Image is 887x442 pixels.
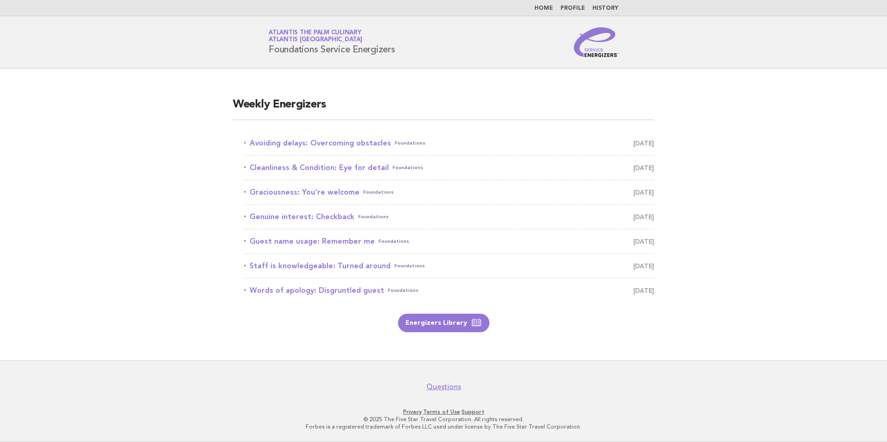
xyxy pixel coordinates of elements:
[379,235,409,248] span: Foundations
[534,6,553,11] a: Home
[233,97,654,120] h2: Weekly Energizers
[574,27,618,57] img: Service Energizers
[395,137,425,150] span: Foundations
[633,161,654,174] span: [DATE]
[244,161,654,174] a: Cleanliness & Condition: Eye for detailFoundations [DATE]
[388,284,418,297] span: Foundations
[633,284,654,297] span: [DATE]
[560,6,585,11] a: Profile
[160,423,727,430] p: Forbes is a registered trademark of Forbes LLC used under license by The Five Star Travel Corpora...
[244,210,654,223] a: Genuine interest: CheckbackFoundations [DATE]
[244,137,654,150] a: Avoiding delays: Overcoming obstaclesFoundations [DATE]
[244,235,654,248] a: Guest name usage: Remember meFoundations [DATE]
[269,30,362,43] a: Atlantis The Palm CulinaryAtlantis [GEOGRAPHIC_DATA]
[423,409,460,415] a: Terms of Use
[398,314,489,332] a: Energizers Library
[633,259,654,272] span: [DATE]
[244,259,654,272] a: Staff is knowledgeable: Turned aroundFoundations [DATE]
[403,409,422,415] a: Privacy
[592,6,618,11] a: History
[426,382,461,391] a: Questions
[394,259,425,272] span: Foundations
[269,30,395,54] h1: Foundations Service Energizers
[160,416,727,423] p: © 2025 The Five Star Travel Corporation. All rights reserved.
[363,186,394,199] span: Foundations
[244,284,654,297] a: Words of apology: Disgruntled guestFoundations [DATE]
[633,210,654,223] span: [DATE]
[244,186,654,199] a: Graciousness: You're welcomeFoundations [DATE]
[160,408,727,416] p: · ·
[269,37,362,43] span: Atlantis [GEOGRAPHIC_DATA]
[633,235,654,248] span: [DATE]
[392,161,423,174] span: Foundations
[358,210,389,223] span: Foundations
[633,137,654,150] span: [DATE]
[462,409,484,415] a: Support
[633,186,654,199] span: [DATE]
